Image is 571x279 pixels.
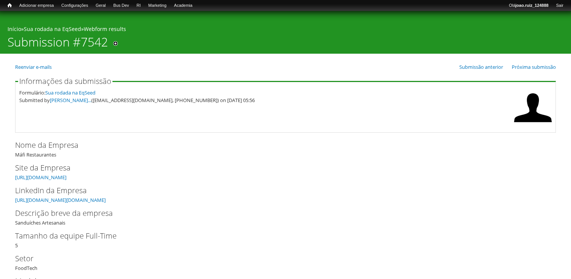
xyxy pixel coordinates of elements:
[92,2,109,9] a: Geral
[4,2,15,9] a: Início
[459,64,503,70] a: Submissão anterior
[8,25,563,35] div: » »
[133,2,145,9] a: RI
[15,197,106,203] a: [URL][DOMAIN_NAME][DOMAIN_NAME]
[19,96,510,104] div: Submitted by ([EMAIL_ADDRESS][DOMAIN_NAME], [PHONE_NUMBER]) on [DATE] 05:56
[8,35,108,54] h1: Submission #7542
[514,89,552,127] img: Foto de João Paulo Bernardes de Andrade
[15,208,556,226] div: Sanduíches Artesanais
[15,64,52,70] a: Reenviar e-mails
[15,139,543,151] label: Nome da Empresa
[15,139,556,158] div: Máfi Restaurantes
[8,25,21,33] a: Início
[15,2,58,9] a: Adicionar empresa
[15,253,556,272] div: FoodTech
[145,2,170,9] a: Marketing
[505,2,552,9] a: Olájoao.ruiz_124888
[15,185,543,196] label: LinkedIn da Empresa
[15,174,66,181] a: [URL][DOMAIN_NAME]
[58,2,92,9] a: Configurações
[50,97,91,104] a: [PERSON_NAME]...
[109,2,133,9] a: Bus Dev
[15,253,543,264] label: Setor
[24,25,81,33] a: Sua rodada na EqSeed
[15,208,543,219] label: Descrição breve da empresa
[170,2,196,9] a: Academia
[84,25,126,33] a: Webform results
[512,64,556,70] a: Próxima submissão
[516,3,549,8] strong: joao.ruiz_124888
[514,121,552,128] a: Ver perfil do usuário.
[552,2,567,9] a: Sair
[18,77,112,85] legend: Informações da submissão
[15,230,556,249] div: 5
[45,89,95,96] a: Sua rodada na EqSeed
[19,89,510,96] div: Formulário:
[15,230,543,242] label: Tamanho da equipe Full-Time
[15,162,543,174] label: Site da Empresa
[8,3,12,8] span: Início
